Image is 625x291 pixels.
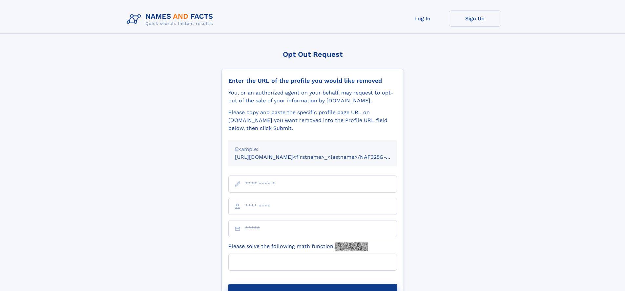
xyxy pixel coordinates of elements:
[228,77,397,84] div: Enter the URL of the profile you would like removed
[235,145,390,153] div: Example:
[396,10,449,27] a: Log In
[228,89,397,105] div: You, or an authorized agent on your behalf, may request to opt-out of the sale of your informatio...
[228,109,397,132] div: Please copy and paste the specific profile page URL on [DOMAIN_NAME] you want removed into the Pr...
[221,50,404,58] div: Opt Out Request
[124,10,219,28] img: Logo Names and Facts
[235,154,409,160] small: [URL][DOMAIN_NAME]<firstname>_<lastname>/NAF325G-xxxxxxxx
[449,10,501,27] a: Sign Up
[228,242,368,251] label: Please solve the following math function:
